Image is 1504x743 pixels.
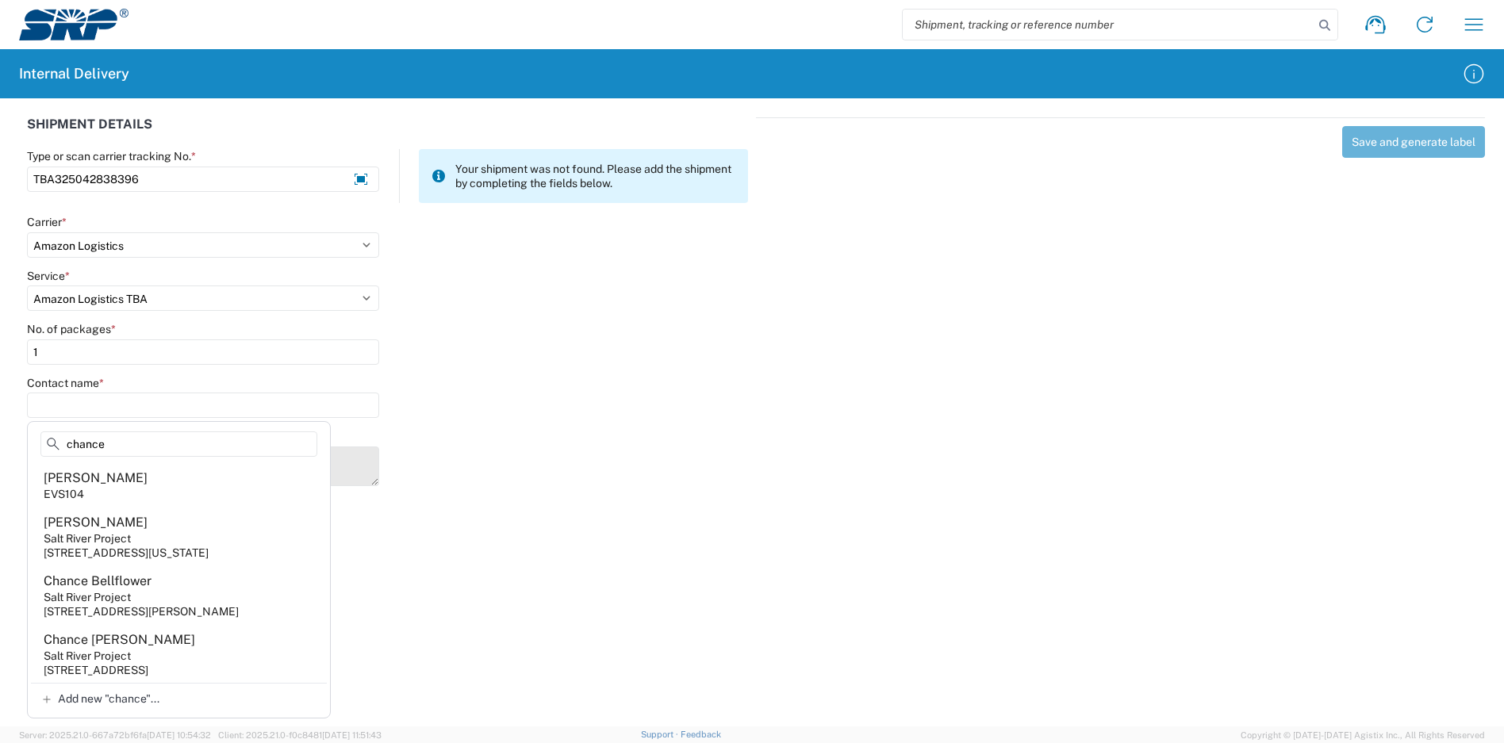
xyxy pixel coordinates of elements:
label: Carrier [27,215,67,229]
div: Chance [PERSON_NAME] [44,631,195,649]
span: [DATE] 11:51:43 [322,730,382,740]
input: Shipment, tracking or reference number [903,10,1314,40]
label: Contact name [27,376,104,390]
span: Client: 2025.21.0-f0c8481 [218,730,382,740]
span: Server: 2025.21.0-667a72bf6fa [19,730,211,740]
label: No. of packages [27,322,116,336]
div: [STREET_ADDRESS][PERSON_NAME] [44,604,239,619]
span: Copyright © [DATE]-[DATE] Agistix Inc., All Rights Reserved [1241,728,1485,742]
div: [STREET_ADDRESS][US_STATE] [44,546,209,560]
div: [STREET_ADDRESS] [44,663,148,677]
div: [PERSON_NAME] [44,469,148,487]
div: Chance Bellflower [44,573,152,590]
a: Feedback [681,730,721,739]
div: [PERSON_NAME] [44,514,148,531]
div: Salt River Project [44,590,131,604]
span: [DATE] 10:54:32 [147,730,211,740]
span: Add new "chance"... [58,691,159,706]
div: Salt River Project [44,649,131,663]
div: EVS104 [44,487,84,501]
label: Type or scan carrier tracking No. [27,149,196,163]
div: SHIPMENT DETAILS [27,117,748,149]
h2: Internal Delivery [19,64,129,83]
img: srp [19,9,129,40]
a: Support [641,730,681,739]
label: Service [27,269,70,283]
div: Salt River Project [44,531,131,546]
span: Your shipment was not found. Please add the shipment by completing the fields below. [455,162,735,190]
